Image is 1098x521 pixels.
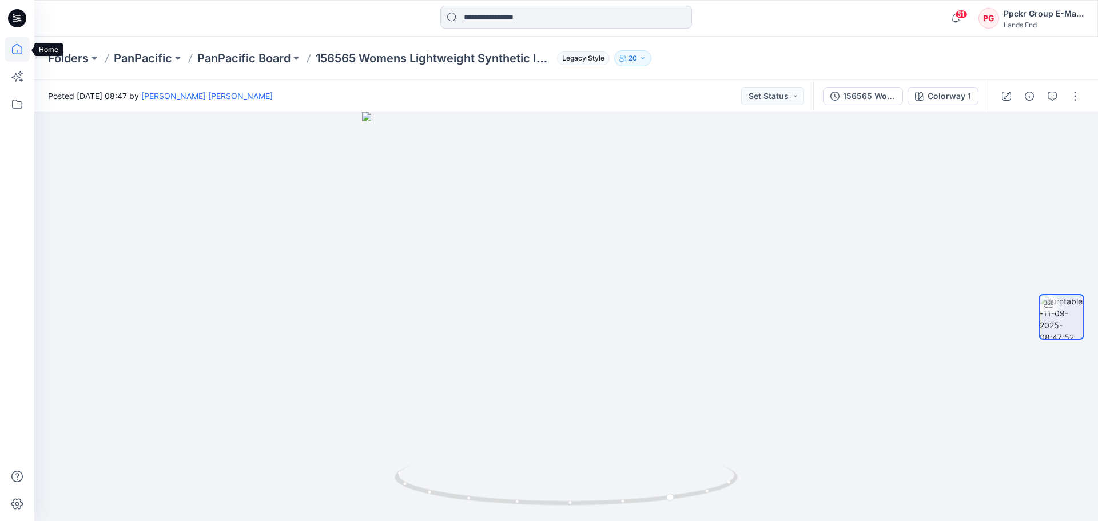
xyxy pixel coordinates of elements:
[614,50,651,66] button: 20
[978,8,999,29] div: PG
[552,50,610,66] button: Legacy Style
[955,10,968,19] span: 51
[1040,295,1083,339] img: turntable-11-09-2025-08:47:52
[928,90,971,102] div: Colorway 1
[114,50,172,66] a: PanPacific
[141,91,273,101] a: [PERSON_NAME] [PERSON_NAME]
[628,52,637,65] p: 20
[557,51,610,65] span: Legacy Style
[823,87,903,105] button: 156565 Womens Lightweight Synthetic Insulated A-Line Jacket Fit
[1004,7,1084,21] div: Ppckr Group E-Mail Pan Pacific
[1020,87,1039,105] button: Details
[908,87,978,105] button: Colorway 1
[316,50,552,66] p: 156565 Womens Lightweight Synthetic Insulated A-Line Jacket
[48,90,273,102] span: Posted [DATE] 08:47 by
[48,50,89,66] a: Folders
[1004,21,1084,29] div: Lands End
[197,50,291,66] a: PanPacific Board
[843,90,896,102] div: 156565 Womens Lightweight Synthetic Insulated A-Line Jacket Fit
